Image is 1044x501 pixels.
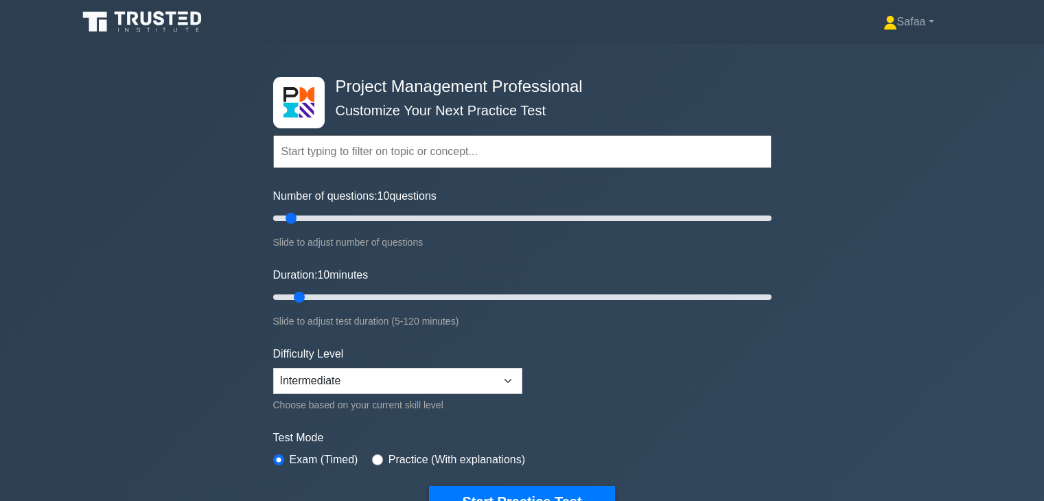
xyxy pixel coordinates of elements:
label: Duration: minutes [273,267,369,283]
label: Difficulty Level [273,346,344,362]
span: 10 [317,269,329,281]
h4: Project Management Professional [330,77,704,97]
a: Safaa [850,8,967,36]
label: Test Mode [273,430,772,446]
span: 10 [378,190,390,202]
div: Slide to adjust test duration (5-120 minutes) [273,313,772,329]
div: Choose based on your current skill level [273,397,522,413]
label: Exam (Timed) [290,452,358,468]
div: Slide to adjust number of questions [273,234,772,250]
input: Start typing to filter on topic or concept... [273,135,772,168]
label: Practice (With explanations) [388,452,525,468]
label: Number of questions: questions [273,188,437,205]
